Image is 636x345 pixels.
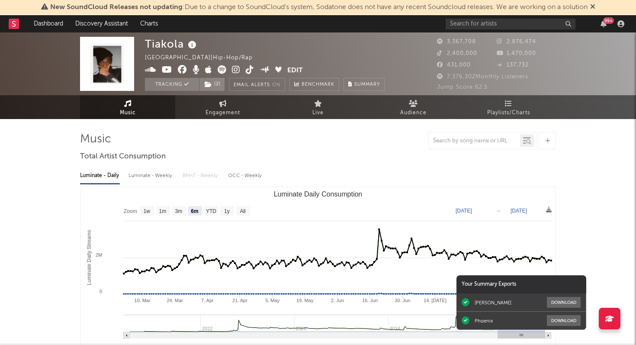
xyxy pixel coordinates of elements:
span: Jump Score: 62.5 [437,84,488,90]
span: Engagement [206,108,240,118]
a: Live [270,95,366,119]
a: Benchmark [289,78,339,91]
text: 16. Jun [362,298,378,303]
text: 0 [100,289,102,294]
a: Charts [134,15,164,32]
button: Download [547,297,581,308]
span: Music [120,108,136,118]
text: 6m [191,208,198,214]
text: 1y [224,208,230,214]
text: 2. Jun [331,298,344,303]
div: 99 + [603,17,614,24]
div: Your Summary Exports [456,275,586,293]
span: New SoundCloud Releases not updating [50,4,183,11]
text: 2M [96,252,102,258]
button: Edit [287,65,303,76]
text: All [240,208,245,214]
text: [DATE] [511,208,527,214]
a: Audience [366,95,461,119]
div: Tiakola [145,37,199,51]
span: 3,367,708 [437,39,476,45]
span: 431,000 [437,62,471,68]
text: 1m [159,208,167,214]
input: Search for artists [446,19,575,29]
span: Summary [354,82,380,87]
text: 30. Jun [395,298,410,303]
text: Luminate Daily Streams [86,230,92,285]
text: 14. [DATE] [424,298,446,303]
text: 21. Apr [232,298,247,303]
a: Engagement [175,95,270,119]
span: Total Artist Consumption [80,152,166,162]
text: 1w [144,208,151,214]
span: Audience [400,108,427,118]
text: → [496,208,501,214]
text: Zoom [124,208,137,214]
text: 5. May [265,298,280,303]
input: Search by song name or URL [429,138,520,145]
span: Dismiss [590,4,595,11]
button: Summary [344,78,385,91]
span: Playlists/Charts [487,108,530,118]
span: : Due to a change to SoundCloud's system, Sodatone does not have any recent Soundcloud releases. ... [50,4,588,11]
a: Discovery Assistant [69,15,134,32]
text: 3m [175,208,183,214]
text: [DATE] [456,208,472,214]
div: OCC - Weekly [228,168,263,183]
div: Phoenix [475,318,493,324]
div: [GEOGRAPHIC_DATA] | Hip-Hop/Rap [145,53,263,63]
span: 7,376,302 Monthly Listeners [437,74,528,80]
em: On [272,83,280,87]
span: 137,732 [497,62,529,68]
div: [PERSON_NAME] [475,300,511,306]
button: (2) [199,78,225,91]
span: Live [312,108,324,118]
text: 19. May [296,298,314,303]
text: 24. Mar [167,298,183,303]
div: Luminate - Weekly [128,168,174,183]
span: 2,400,000 [437,51,477,56]
a: Music [80,95,175,119]
button: Email AlertsOn [229,78,285,91]
text: Luminate Daily Consumption [274,190,363,198]
span: Benchmark [302,80,334,90]
span: 2,876,474 [497,39,536,45]
text: 7. Apr [201,298,214,303]
a: Playlists/Charts [461,95,556,119]
text: 10. Mar [134,298,151,303]
div: Luminate - Daily [80,168,120,183]
span: ( 2 ) [199,78,225,91]
text: YTD [206,208,216,214]
button: Download [547,315,581,326]
a: Dashboard [28,15,69,32]
button: 99+ [601,20,607,27]
span: 1,470,000 [497,51,536,56]
button: Tracking [145,78,199,91]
